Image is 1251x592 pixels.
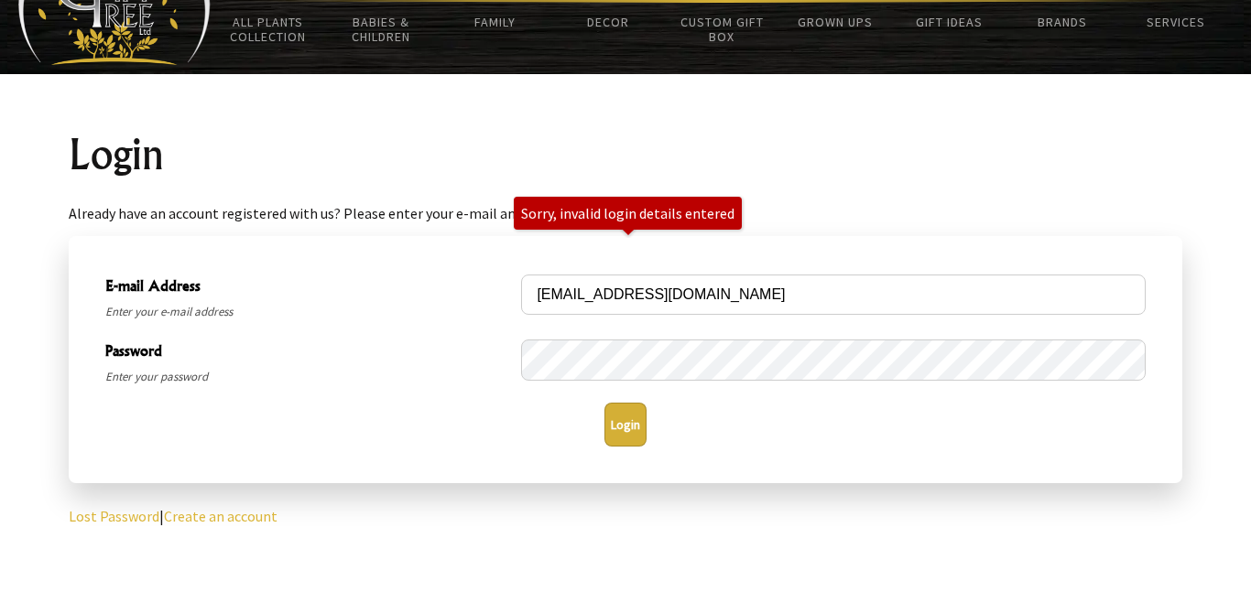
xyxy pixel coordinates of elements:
span: Password [105,339,512,366]
p: Already have an account registered with us? Please enter your e-mail and password below. [69,202,1182,224]
input: Password [521,339,1146,381]
div: | [54,74,1197,586]
span: Enter your e-mail address [105,301,512,323]
a: Babies & Children [324,3,438,56]
input: E-mail Address [521,274,1146,315]
a: Lost Password [69,507,159,525]
a: Create an account [164,507,277,525]
a: All Plants Collection [211,3,324,56]
h1: Login [69,133,1182,177]
a: Gift Ideas [892,3,1006,41]
a: Brands [1006,3,1119,41]
button: Login [604,403,647,447]
a: Services [1119,3,1233,41]
span: Enter your password [105,366,512,388]
span: E-mail Address [105,274,512,301]
a: Custom Gift Box [665,3,778,56]
div: Sorry, invalid login details entered [521,204,734,222]
a: Decor [551,3,665,41]
a: Grown Ups [778,3,892,41]
a: Family [438,3,551,41]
